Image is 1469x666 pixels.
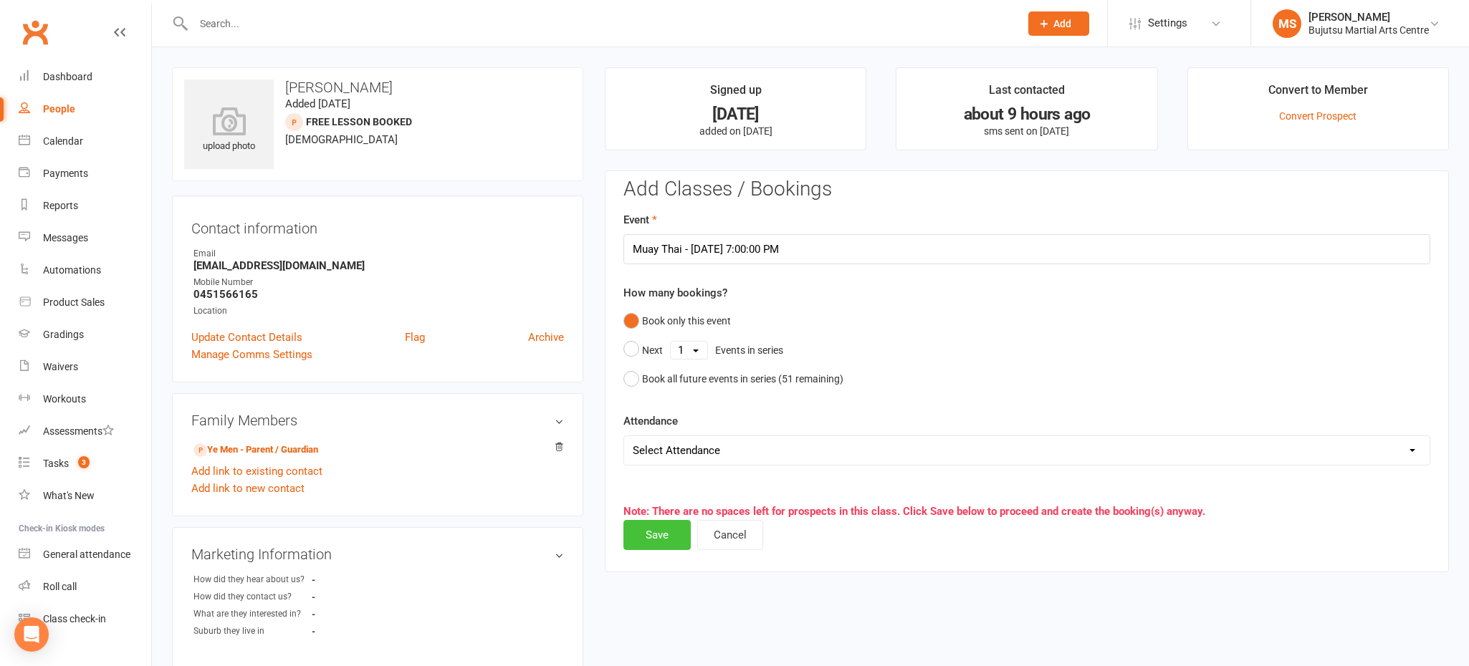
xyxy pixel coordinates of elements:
div: Waivers [43,361,78,372]
a: Add link to new contact [191,480,305,497]
div: about 9 hours ago [909,107,1144,122]
a: Workouts [19,383,151,415]
a: Gradings [19,319,151,351]
span: Note: There are no spaces left for prospects in this class. Click Save below to proceed and creat... [623,505,1205,518]
div: General attendance [43,549,130,560]
span: Settings [1148,7,1187,39]
label: Attendance [623,412,678,430]
label: Event [623,211,657,228]
button: Book only this event [623,307,731,334]
a: Dashboard [19,61,151,93]
h3: Add Classes / Bookings [623,178,1430,201]
div: Class check-in [43,613,106,624]
div: Bujutsu Martial Arts Centre [1308,24,1429,37]
button: Book all future events in series (51 remaining) [623,365,843,392]
a: Flag [405,329,425,346]
span: Free Lesson Booked [306,116,412,127]
div: Next [642,342,663,358]
div: Mobile Number [193,276,564,289]
a: What's New [19,480,151,512]
div: Convert to Member [1268,81,1368,107]
span: Add [1053,18,1071,29]
div: [DATE] [618,107,853,122]
div: What are they interested in? [193,607,312,621]
div: Signed up [710,81,762,107]
div: Reports [43,200,78,211]
div: Messages [43,232,88,243]
a: Update Contact Details [191,329,302,346]
span: 3 [78,456,90,468]
h3: Marketing Information [191,546,564,562]
div: upload photo [184,107,274,154]
div: Dashboard [43,71,92,82]
input: Search... [189,14,1010,34]
strong: 0451566165 [193,288,564,301]
a: Ye Men - Parent / Guardian [193,443,318,458]
div: Tasks [43,458,69,469]
div: Email [193,247,564,261]
h3: [PERSON_NAME] [184,79,571,95]
div: Open Intercom Messenger [14,617,49,652]
div: Suburb they live in [193,624,312,638]
div: Workouts [43,393,86,405]
button: Save [623,520,691,550]
span: [DEMOGRAPHIC_DATA] [285,133,398,146]
a: Add link to existing contact [191,463,322,480]
button: NextEvents in series [623,335,790,365]
h3: Contact information [191,215,564,236]
h3: Family Members [191,412,564,428]
div: Events in series [715,342,783,358]
input: Please select an Event [623,234,1430,264]
strong: - [312,609,394,619]
a: Reports [19,190,151,222]
a: Roll call [19,571,151,603]
div: What's New [43,490,95,501]
div: Book all future events in series ( 51 remaining) [642,371,843,387]
button: Cancel [697,520,763,550]
div: Payments [43,168,88,179]
div: Calendar [43,135,83,147]
a: Convert Prospect [1279,110,1356,122]
a: Calendar [19,125,151,158]
div: People [43,103,75,115]
button: Add [1028,11,1089,36]
a: Tasks 3 [19,448,151,480]
a: General attendance kiosk mode [19,539,151,571]
strong: - [312,592,394,602]
div: How did they hear about us? [193,573,312,587]
div: Product Sales [43,296,105,308]
time: Added [DATE] [285,97,350,110]
div: How did they contact us? [193,590,312,604]
div: Last contacted [989,81,1065,107]
a: Manage Comms Settings [191,346,312,363]
div: Gradings [43,329,84,340]
a: Clubworx [17,14,53,50]
strong: [EMAIL_ADDRESS][DOMAIN_NAME] [193,259,564,272]
div: Assessments [43,425,114,437]
a: Archive [528,329,564,346]
a: Waivers [19,351,151,383]
strong: - [312,626,394,637]
a: Automations [19,254,151,286]
a: People [19,93,151,125]
a: Product Sales [19,286,151,319]
a: Messages [19,222,151,254]
p: sms sent on [DATE] [909,125,1144,137]
div: Automations [43,264,101,276]
div: Roll call [43,581,77,592]
p: added on [DATE] [618,125,853,137]
strong: - [312,574,394,585]
label: How many bookings? [623,284,727,301]
div: MS [1273,9,1301,38]
div: Location [193,304,564,318]
div: [PERSON_NAME] [1308,11,1429,24]
a: Class kiosk mode [19,603,151,635]
a: Payments [19,158,151,190]
a: Assessments [19,415,151,448]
